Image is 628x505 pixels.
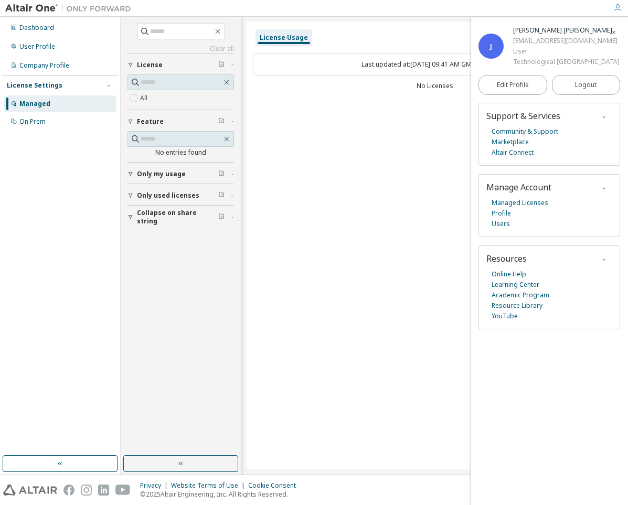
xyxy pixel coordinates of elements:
span: Collapse on share string [137,209,218,225]
img: instagram.svg [81,485,92,496]
a: Resource Library [492,300,542,311]
button: Only my usage [127,163,234,186]
a: Users [492,219,510,229]
a: Online Help [492,269,526,280]
a: Edit Profile [478,75,547,95]
div: License Settings [7,81,62,90]
div: No Licenses [253,82,616,90]
a: Community & Support [492,126,558,137]
span: Only used licenses [137,191,199,200]
div: Managed [19,100,50,108]
span: Logout [575,80,597,90]
span: Manage Account [486,181,551,193]
span: Only my usage [137,170,186,178]
span: Support & Services [486,110,560,122]
span: Edit Profile [497,81,529,89]
a: Academic Program [492,290,549,300]
div: User [513,46,620,57]
a: Marketplace [492,137,529,147]
img: linkedin.svg [98,485,109,496]
img: Altair One [5,3,136,14]
button: Logout [552,75,621,95]
div: Technological [GEOGRAPHIC_DATA] [513,57,620,67]
div: Company Profile [19,61,69,70]
span: Resources [486,253,527,264]
span: Clear filter [218,191,225,200]
span: Clear filter [218,170,225,178]
div: On Prem [19,117,46,126]
img: altair_logo.svg [3,485,57,496]
span: Clear filter [218,61,225,69]
label: All [140,92,150,104]
button: Only used licenses [127,184,234,207]
span: Clear filter [218,117,225,126]
div: License Usage [260,34,308,42]
img: facebook.svg [63,485,74,496]
div: Last updated at: [DATE] 09:41 AM GMT+8 [253,53,616,76]
div: [EMAIL_ADDRESS][DOMAIN_NAME] [513,36,620,46]
div: Privacy [140,481,171,490]
a: Managed Licenses [492,198,548,208]
button: License [127,53,234,77]
a: Clear all [127,45,234,53]
button: Collapse on share string [127,206,234,229]
div: Dashboard [19,24,54,32]
p: © 2025 Altair Engineering, Inc. All Rights Reserved. [140,490,302,499]
div: User Profile [19,42,55,51]
button: Feature [127,110,234,133]
div: Website Terms of Use [171,481,248,490]
a: Profile [492,208,511,219]
a: Learning Center [492,280,539,290]
img: youtube.svg [115,485,131,496]
span: Feature [137,117,164,126]
div: No entries found [127,148,234,157]
div: Jesse Rey Isidro [513,25,620,36]
a: YouTube [492,311,518,321]
div: Cookie Consent [248,481,302,490]
span: License [137,61,163,69]
span: J [490,42,492,51]
span: Clear filter [218,213,225,221]
a: Altair Connect [492,147,534,158]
